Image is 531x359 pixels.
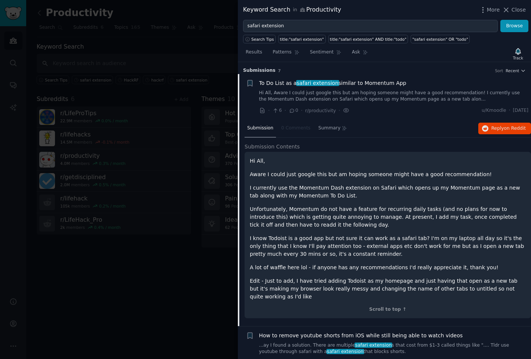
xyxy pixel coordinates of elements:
button: Search Tips [243,35,276,43]
button: Recent [506,68,526,73]
span: 0 [289,107,298,114]
div: Scroll to top ↑ [250,306,526,313]
p: Edit - Just to add, I have tried adding Todoist as my homepage and just having that open as a new... [250,277,526,301]
span: Summary [318,125,340,132]
a: Ask [349,46,371,62]
p: I currently use the Momentum Dash extension on Safari which opens up my Momentum page as a new ta... [250,184,526,200]
p: Hi All, [250,157,526,165]
p: I know Todoist is a good app but not sure it can work as a safari tab? I'm on my laptop all day s... [250,234,526,258]
span: · [301,107,303,114]
span: Search Tips [251,37,274,42]
a: Sentiment [307,46,344,62]
span: Recent [506,68,519,73]
div: Keyword Search Productivity [243,5,341,15]
div: title:"safari extension" [280,37,324,42]
span: To Do List as a similar to Momentum App [259,79,406,87]
span: · [509,107,510,114]
span: Submission Contents [245,143,300,151]
a: title:"safari extension" [278,35,326,43]
button: More [479,6,500,14]
span: [DATE] [513,107,528,114]
a: "safari extension" OR "todo" [411,35,470,43]
span: r/productivity [305,108,336,113]
span: More [487,6,500,14]
a: To Do List as asafari extensionsimilar to Momentum App [259,79,406,87]
a: How to remove youtube shorts from iOS while still being able to watch videos [259,332,463,340]
button: Replyon Reddit [478,123,531,135]
a: Results [243,46,265,62]
span: 6 [272,107,282,114]
button: Close [502,6,526,14]
a: Hi All, Aware I could just google this but am hoping someone might have a good recommendation! I ... [259,90,529,103]
button: Browse [500,20,528,33]
span: Results [246,49,262,56]
span: · [268,107,270,114]
span: Submission [247,125,273,132]
p: A lot of waffle here lol - if anyone has any recommendations I'd really appreciate it, thank you! [250,264,526,271]
span: Sentiment [310,49,334,56]
span: safari extension [326,349,364,354]
a: Patterns [270,46,302,62]
p: Unfortunately, Momentum do not have a feature for recurring daily tasks (and no plans for now to ... [250,205,526,229]
span: on Reddit [504,126,526,131]
span: Patterns [273,49,291,56]
span: safari extension [296,80,339,86]
span: safari extension [354,343,392,348]
span: u/Kmoodle [482,107,506,114]
div: Sort [495,68,503,73]
input: Try a keyword related to your business [243,20,498,33]
button: Track [510,46,526,62]
span: Close [512,6,526,14]
p: Aware I could just google this but am hoping someone might have a good recommendation! [250,171,526,178]
span: in [293,7,297,13]
div: "safari extension" OR "todo" [412,37,468,42]
a: title:"safari extension" AND title:"todo" [328,35,408,43]
span: Ask [352,49,360,56]
div: title:"safari extension" AND title:"todo" [330,37,406,42]
div: Track [513,55,523,61]
span: 7 [278,68,281,73]
span: Submission s [243,67,276,74]
span: Reply [491,125,526,132]
span: · [285,107,286,114]
a: ...ay I found a solution. There are multiplesafari extensions that cost from $1-3 called things l... [259,342,529,355]
span: · [338,107,340,114]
